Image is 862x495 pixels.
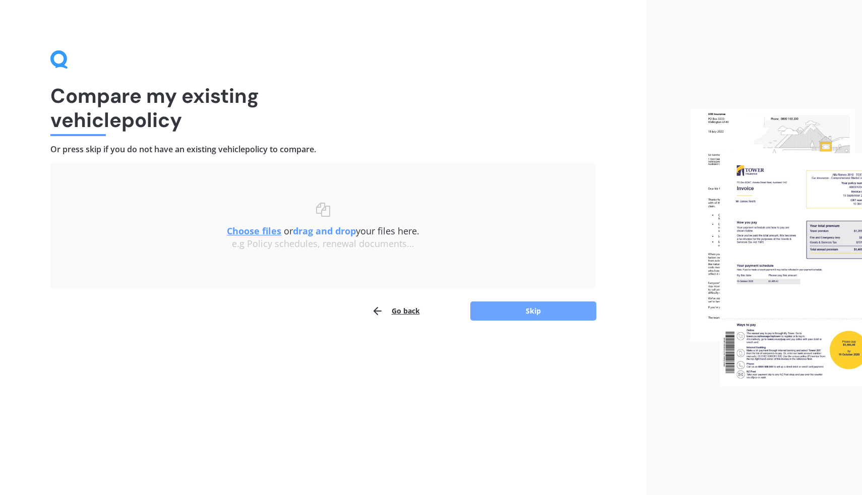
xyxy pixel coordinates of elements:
span: or your files here. [227,225,419,237]
button: Skip [470,301,596,321]
div: e.g Policy schedules, renewal documents... [71,238,576,250]
img: files.webp [690,109,862,386]
button: Go back [372,301,420,321]
b: drag and drop [293,225,356,237]
u: Choose files [227,225,281,237]
h4: Or press skip if you do not have an existing vehicle policy to compare. [50,144,596,155]
h1: Compare my existing vehicle policy [50,84,596,132]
